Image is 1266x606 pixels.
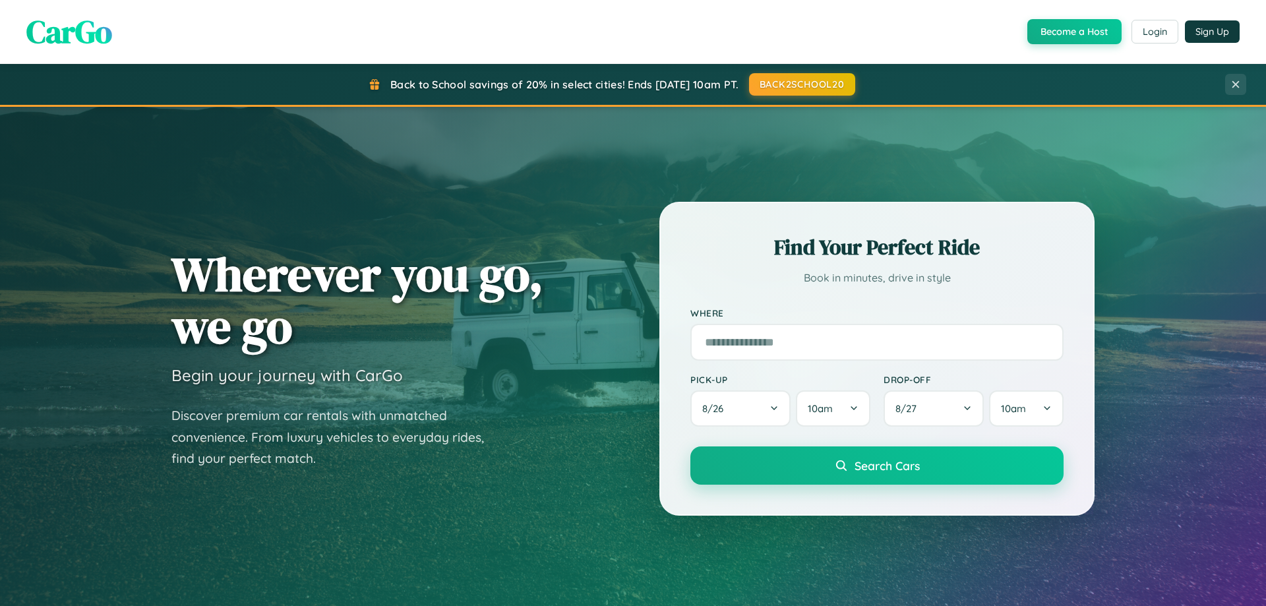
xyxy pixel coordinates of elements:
span: CarGo [26,10,112,53]
button: Search Cars [690,446,1064,485]
label: Where [690,307,1064,318]
span: 8 / 27 [895,402,923,415]
button: BACK2SCHOOL20 [749,73,855,96]
button: Become a Host [1027,19,1122,44]
button: Sign Up [1185,20,1240,43]
h1: Wherever you go, we go [171,248,543,352]
button: 8/27 [884,390,984,427]
button: Login [1131,20,1178,44]
span: Back to School savings of 20% in select cities! Ends [DATE] 10am PT. [390,78,738,91]
h2: Find Your Perfect Ride [690,233,1064,262]
span: 10am [808,402,833,415]
p: Discover premium car rentals with unmatched convenience. From luxury vehicles to everyday rides, ... [171,405,501,470]
button: 10am [796,390,870,427]
button: 8/26 [690,390,791,427]
button: 10am [989,390,1064,427]
span: 10am [1001,402,1026,415]
span: Search Cars [855,458,920,473]
h3: Begin your journey with CarGo [171,365,403,385]
label: Drop-off [884,374,1064,385]
label: Pick-up [690,374,870,385]
p: Book in minutes, drive in style [690,268,1064,288]
span: 8 / 26 [702,402,730,415]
